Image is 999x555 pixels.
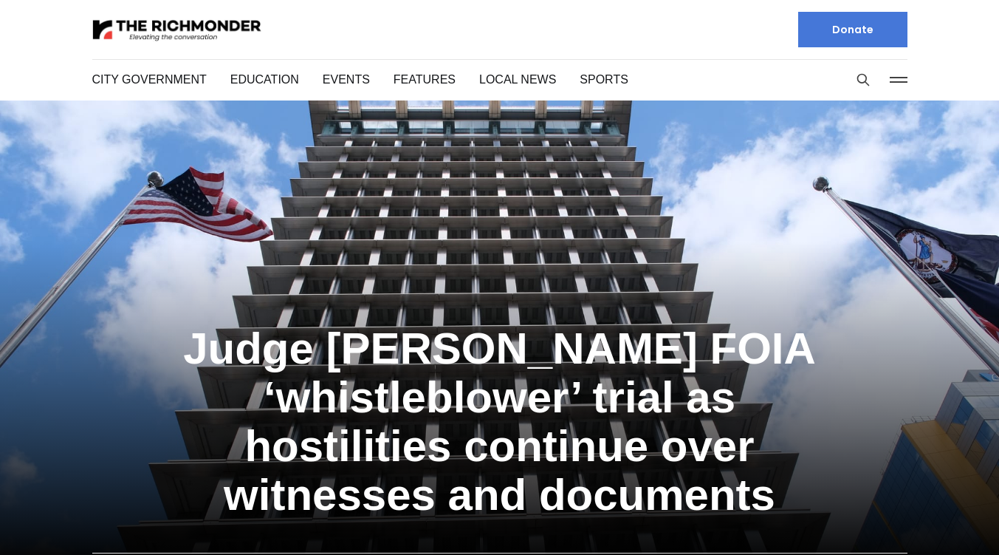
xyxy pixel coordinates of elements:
img: The Richmonder [92,17,262,43]
a: Judge [PERSON_NAME] FOIA ‘whistleblower’ trial as hostilities continue over witnesses and documents [171,318,828,526]
a: Sports [564,71,609,88]
a: City Government [92,71,203,88]
a: Local News [467,71,540,88]
a: Education [227,71,295,88]
button: Search this site [852,69,874,91]
a: Donate [798,12,907,47]
a: Features [386,71,444,88]
a: Events [319,71,363,88]
iframe: portal-trigger [874,483,999,555]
